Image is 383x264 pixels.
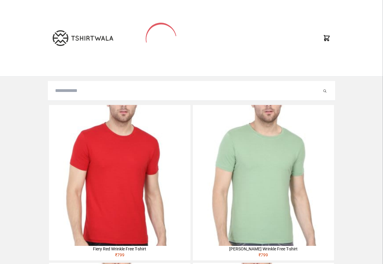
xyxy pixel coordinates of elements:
[193,246,334,252] div: [PERSON_NAME] Wrinkle Free T-shirt
[49,105,190,246] img: 4M6A2225-320x320.jpg
[49,246,190,252] div: Fiery Red Wrinkle Free T-shirt
[49,105,190,260] a: Fiery Red Wrinkle Free T-shirt₹799
[49,252,190,260] div: ₹ 799
[193,105,334,246] img: 4M6A2211-320x320.jpg
[322,87,328,94] button: Submit your search query.
[193,105,334,260] a: [PERSON_NAME] Wrinkle Free T-shirt₹799
[193,252,334,260] div: ₹ 799
[53,30,113,46] img: TW-LOGO-400-104.png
